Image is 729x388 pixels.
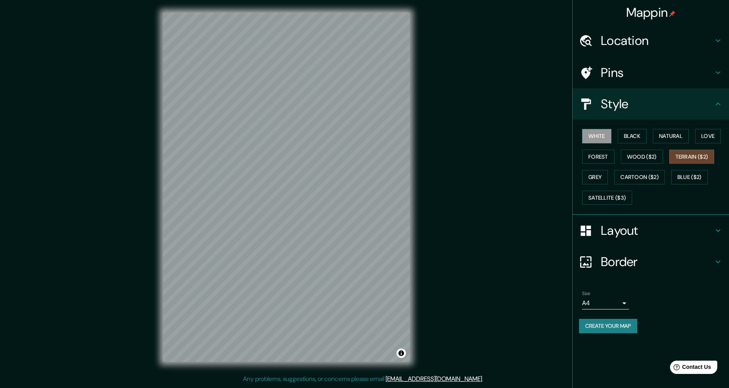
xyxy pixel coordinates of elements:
[579,319,637,333] button: Create your map
[573,88,729,120] div: Style
[601,33,713,48] h4: Location
[582,191,632,205] button: Satellite ($3)
[669,11,675,17] img: pin-icon.png
[671,170,708,184] button: Blue ($2)
[626,5,676,20] h4: Mappin
[582,150,615,164] button: Forest
[573,25,729,56] div: Location
[695,129,721,143] button: Love
[397,349,406,358] button: Toggle attribution
[659,358,720,379] iframe: Help widget launcher
[601,96,713,112] h4: Style
[582,290,590,297] label: Size
[653,129,689,143] button: Natural
[483,374,484,384] div: .
[614,170,665,184] button: Cartoon ($2)
[621,150,663,164] button: Wood ($2)
[243,374,483,384] p: Any problems, suggestions, or concerns please email .
[669,150,715,164] button: Terrain ($2)
[163,13,410,362] canvas: Map
[582,297,629,309] div: A4
[573,215,729,246] div: Layout
[582,170,608,184] button: Grey
[618,129,647,143] button: Black
[573,246,729,277] div: Border
[386,375,482,383] a: [EMAIL_ADDRESS][DOMAIN_NAME]
[582,129,611,143] button: White
[601,254,713,270] h4: Border
[601,65,713,80] h4: Pins
[484,374,486,384] div: .
[601,223,713,238] h4: Layout
[573,57,729,88] div: Pins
